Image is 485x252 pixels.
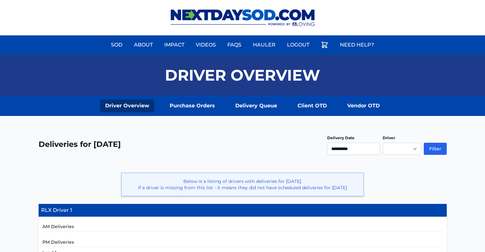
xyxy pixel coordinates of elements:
[39,204,447,217] h4: RLX Driver 1
[230,99,282,112] a: Delivery Queue
[165,68,320,83] h1: Driver Overview
[336,37,378,53] a: Need Help?
[249,37,279,53] a: Hauler
[127,178,358,191] p: Below is a listing of drivers with deliveries for [DATE]. If a driver is missing from this list -...
[130,37,157,53] a: About
[100,99,154,112] a: Driver Overview
[383,135,395,140] label: Driver
[224,37,245,53] a: FAQs
[160,37,188,53] a: Impact
[292,99,332,112] a: Client OTD
[42,223,443,231] h5: AM Deliveries
[327,135,355,140] label: Delivery Date
[342,99,385,112] a: Vendor OTD
[107,37,126,53] a: Sod
[39,139,121,149] h2: Deliveries for [DATE]
[165,99,220,112] a: Purchase Orders
[42,239,443,247] h5: PM Deliveries
[192,37,220,53] a: Videos
[424,143,447,155] button: Filter
[283,37,313,53] a: Logout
